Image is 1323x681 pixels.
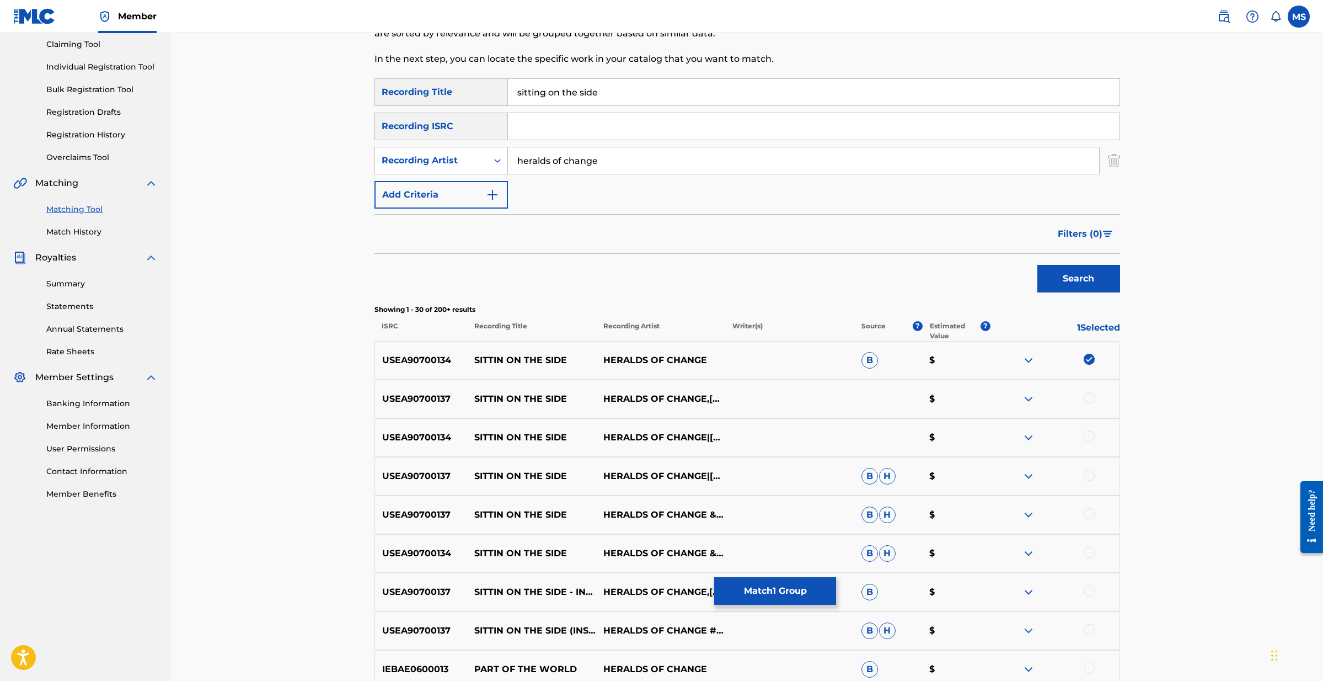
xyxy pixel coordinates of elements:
span: ? [981,321,990,331]
p: $ [922,663,990,676]
p: HERALDS OF CHANGE [596,663,725,676]
div: Recording Artist [382,154,481,167]
div: Notifications [1270,11,1281,22]
span: B [861,584,878,600]
span: H [879,468,896,485]
a: Individual Registration Tool [46,61,158,73]
img: deselect [1084,354,1095,365]
a: Claiming Tool [46,39,158,50]
p: Writer(s) [725,321,854,341]
span: B [861,623,878,639]
p: HERALDS OF CHANGE & [PERSON_NAME] & [PERSON_NAME] [596,508,725,522]
p: USEA90700137 [375,624,468,637]
img: filter [1103,231,1112,237]
a: Registration History [46,129,158,141]
a: Bulk Registration Tool [46,84,158,95]
p: Recording Artist [596,321,725,341]
span: B [861,507,878,523]
img: expand [144,251,158,264]
img: Delete Criterion [1108,147,1120,174]
p: $ [922,508,990,522]
a: Annual Statements [46,323,158,335]
img: Royalties [13,251,26,264]
p: SITTIN ON THE SIDE [467,392,596,406]
p: $ [922,586,990,599]
button: Match1 Group [714,577,836,605]
a: Public Search [1213,6,1235,28]
img: expand [1022,470,1035,483]
p: SITTIN ON THE SIDE (INSTRUMENTAL) [467,624,596,637]
span: B [861,545,878,562]
p: USEA90700137 [375,392,468,406]
img: expand [1022,663,1035,676]
a: Member Information [46,421,158,432]
button: Search [1037,265,1120,292]
p: HERALDS OF CHANGE,[PERSON_NAME],[PERSON_NAME] [596,586,725,599]
span: Royalties [35,251,76,264]
p: USEA90700137 [375,586,468,599]
p: SITTIN ON THE SIDE [467,508,596,522]
a: Matching Tool [46,204,158,215]
a: Registration Drafts [46,107,158,118]
p: SITTIN ON THE SIDE - INSTRUMENTAL [467,586,596,599]
button: Add Criteria [374,181,508,209]
iframe: Chat Widget [1268,628,1323,681]
p: PART OF THE WORLD [467,663,596,676]
a: Match History [46,226,158,238]
p: SITTIN ON THE SIDE [467,470,596,483]
p: SITTIN ON THE SIDE [467,547,596,560]
p: $ [922,392,990,406]
p: $ [922,624,990,637]
img: Top Rightsholder [98,10,111,23]
div: Help [1241,6,1263,28]
img: expand [1022,508,1035,522]
span: H [879,545,896,562]
p: USEA90700134 [375,547,468,560]
a: Overclaims Tool [46,152,158,163]
img: MLC Logo [13,8,56,24]
div: Drag [1271,639,1278,672]
span: Matching [35,177,78,190]
p: HERALDS OF CHANGE #|# [PERSON_NAME] #|# [PERSON_NAME] [596,624,725,637]
p: Estimated Value [930,321,981,341]
a: Member Benefits [46,488,158,500]
div: User Menu [1288,6,1310,28]
p: USEA90700137 [375,508,468,522]
img: expand [1022,624,1035,637]
img: expand [1022,586,1035,599]
img: expand [144,177,158,190]
p: HERALDS OF CHANGE [596,354,725,367]
p: $ [922,547,990,560]
p: HERALDS OF CHANGE,[PERSON_NAME],[PERSON_NAME] [596,392,725,406]
p: 1 Selected [990,321,1120,341]
img: Member Settings [13,371,26,384]
p: USEA90700137 [375,470,468,483]
span: H [879,623,896,639]
img: 9d2ae6d4665cec9f34b9.svg [486,188,499,201]
img: Matching [13,177,27,190]
span: B [861,352,878,369]
img: expand [1022,431,1035,444]
img: expand [1022,547,1035,560]
p: HERALDS OF CHANGE|[PERSON_NAME]|[PERSON_NAME] [596,470,725,483]
iframe: Resource Center [1292,472,1323,563]
a: Statements [46,301,158,312]
span: Member Settings [35,371,114,384]
p: $ [922,470,990,483]
a: Banking Information [46,398,158,409]
span: B [861,661,878,678]
p: IEBAE0600013 [375,663,468,676]
p: HERALDS OF CHANGE|[PERSON_NAME]|[PERSON_NAME] [596,431,725,444]
span: ? [913,321,923,331]
a: Contact Information [46,466,158,477]
span: B [861,468,878,485]
img: expand [1022,392,1035,406]
p: SITTIN ON THE SIDE [467,431,596,444]
a: Summary [46,278,158,290]
p: SITTIN ON THE SIDE [467,354,596,367]
img: help [1246,10,1259,23]
p: USEA90700134 [375,354,468,367]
